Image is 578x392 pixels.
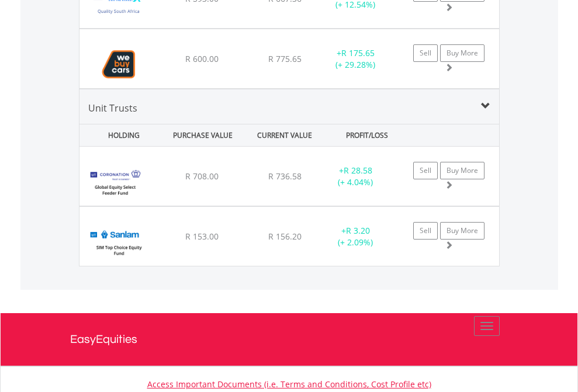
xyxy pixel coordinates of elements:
a: Sell [413,44,438,62]
span: R 775.65 [268,53,302,64]
a: Access Important Documents (i.e. Terms and Conditions, Cost Profile etc) [147,379,431,390]
img: UT.ZA.CGEFP.png [85,161,144,203]
div: + (+ 2.09%) [319,225,392,248]
div: + (+ 4.04%) [319,165,392,188]
span: R 28.58 [344,165,372,176]
span: R 708.00 [185,171,219,182]
span: Unit Trusts [88,102,137,115]
span: R 156.20 [268,231,302,242]
a: EasyEquities [70,313,508,366]
div: PROFIT/LOSS [327,124,407,146]
span: R 175.65 [341,47,375,58]
a: Buy More [440,44,484,62]
a: Sell [413,162,438,179]
div: CURRENT VALUE [245,124,324,146]
span: R 153.00 [185,231,219,242]
img: UT.ZA.STTB4.png [85,221,153,263]
span: R 3.20 [346,225,370,236]
a: Buy More [440,222,484,240]
img: EQU.ZA.WBC.png [85,44,153,85]
a: Sell [413,222,438,240]
a: Buy More [440,162,484,179]
div: HOLDING [81,124,160,146]
div: + (+ 29.28%) [319,47,392,71]
span: R 736.58 [268,171,302,182]
span: R 600.00 [185,53,219,64]
div: PURCHASE VALUE [163,124,243,146]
